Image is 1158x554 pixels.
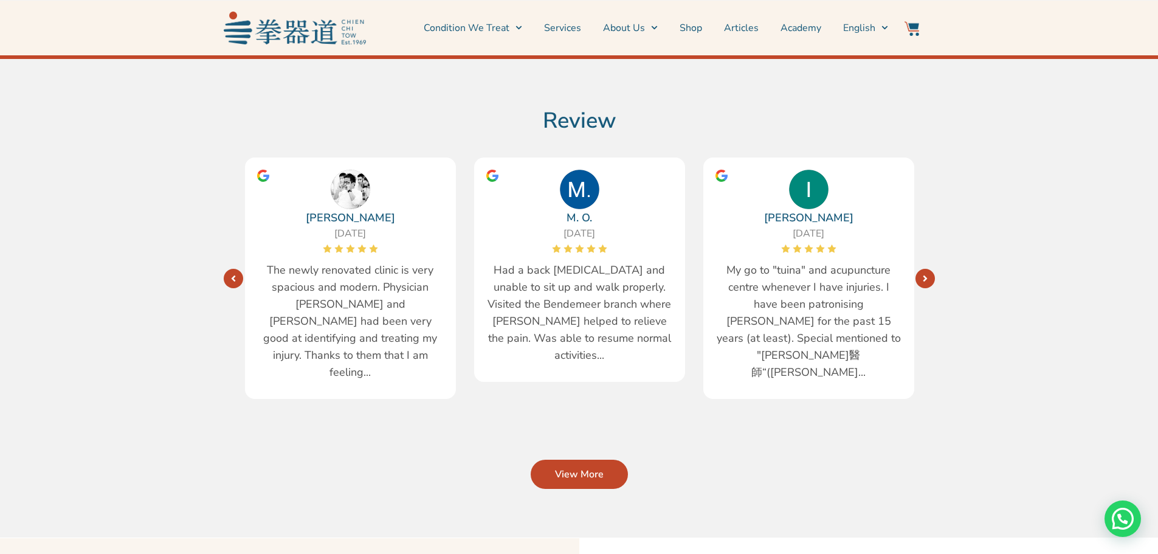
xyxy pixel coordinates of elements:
span: Had a back [MEDICAL_DATA] and unable to sit up and walk properly. Visited the Bendemeer branch wh... [486,261,673,364]
a: Next [915,269,935,288]
span: View More [555,467,604,482]
img: Website Icon-03 [905,21,919,36]
img: Beng Chuan Quek [331,170,370,209]
nav: Menu [372,13,889,43]
a: English [843,13,888,43]
a: View More [531,460,628,489]
img: Ivy Tan [789,170,829,209]
a: [PERSON_NAME] [306,209,395,226]
a: Academy [781,13,821,43]
span: [DATE] [793,227,824,240]
a: Shop [680,13,702,43]
span: My go to "tuina" and acupuncture centre whenever I have injuries. I have been patronising [PERSON... [715,261,902,381]
a: Services [544,13,581,43]
span: [DATE] [563,227,595,240]
h2: Review [230,108,929,134]
a: M. O. [567,209,592,226]
img: M. O. [560,170,599,209]
a: Condition We Treat [424,13,522,43]
span: [DATE] [334,227,366,240]
a: Next [224,269,243,288]
span: English [843,21,875,35]
a: [PERSON_NAME] [764,209,853,226]
a: Articles [724,13,759,43]
span: The newly renovated clinic is very spacious and modern. Physician [PERSON_NAME] and [PERSON_NAME]... [257,261,444,381]
a: About Us [603,13,658,43]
